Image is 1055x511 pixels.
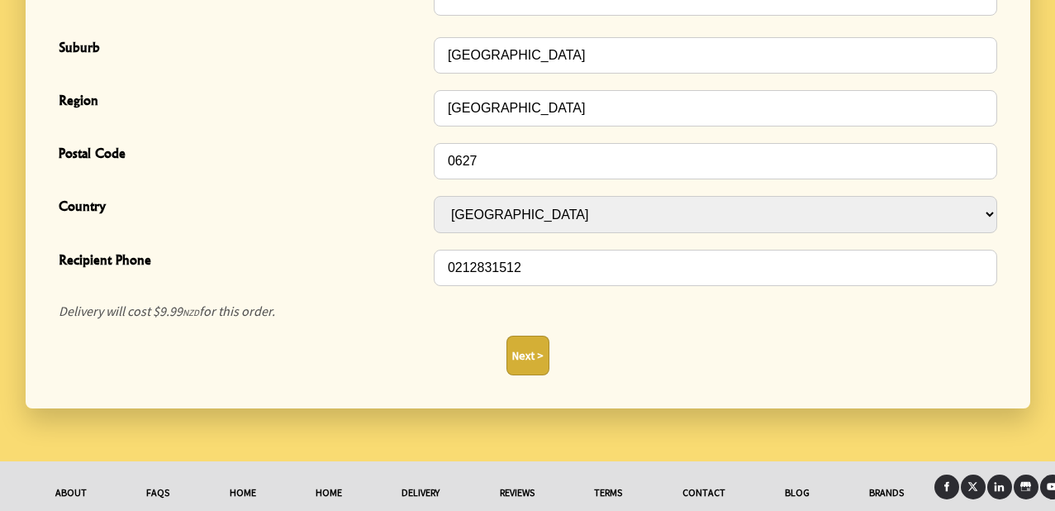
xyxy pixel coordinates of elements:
[59,196,425,220] span: Country
[372,475,469,511] a: delivery
[26,475,116,511] a: About
[59,303,275,319] em: Delivery will cost $9.99 for this order.
[59,143,425,167] span: Postal Code
[470,475,564,511] a: reviews
[116,475,199,511] a: FAQs
[564,475,652,511] a: Terms
[199,475,285,511] a: HOME
[59,37,425,61] span: Suburb
[434,143,997,179] input: Postal Code
[183,307,199,318] span: NZD
[59,90,425,114] span: Region
[59,250,425,274] span: Recipient Phone
[961,475,986,499] a: X (Twitter)
[987,475,1012,499] a: LinkedIn
[839,475,934,511] a: Brands
[506,336,549,375] button: Next >
[652,475,754,511] a: Contact
[286,475,372,511] a: HOME
[434,90,997,127] input: Region
[434,196,997,233] select: Country
[434,250,997,286] input: Recipient Phone
[934,475,959,499] a: Facebook
[434,37,997,74] input: Suburb
[755,475,839,511] a: Blog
